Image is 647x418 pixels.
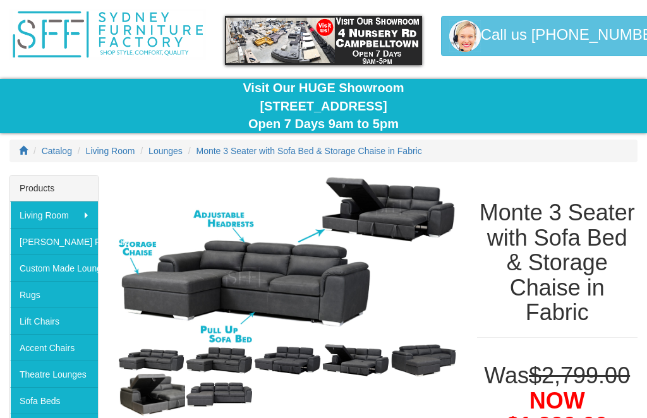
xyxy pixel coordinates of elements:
a: Sofa Beds [10,387,98,414]
img: showroom.gif [225,16,421,65]
a: Custom Made Lounges [10,254,98,281]
h1: Monte 3 Seater with Sofa Bed & Storage Chaise in Fabric [477,200,638,325]
a: Catalog [42,146,72,156]
img: Sydney Furniture Factory [9,9,206,60]
a: Rugs [10,281,98,308]
a: Living Room [10,201,98,228]
div: Visit Our HUGE Showroom [STREET_ADDRESS] Open 7 Days 9am to 5pm [9,79,638,133]
del: $2,799.00 [529,362,630,388]
a: Theatre Lounges [10,361,98,387]
a: Lift Chairs [10,308,98,334]
a: [PERSON_NAME] Furniture [10,228,98,254]
a: Lounges [148,146,183,156]
a: Monte 3 Seater with Sofa Bed & Storage Chaise in Fabric [197,146,422,156]
a: Accent Chairs [10,334,98,361]
div: Products [10,176,98,201]
a: Living Room [86,146,135,156]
